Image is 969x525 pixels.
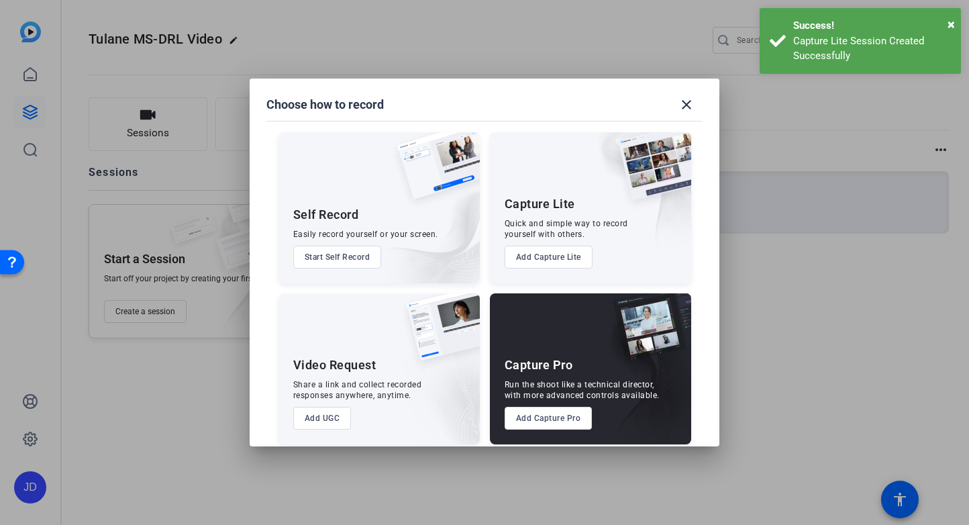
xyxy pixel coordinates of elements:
span: × [948,16,955,32]
div: Success! [793,18,951,34]
button: Close [948,14,955,34]
div: Capture Lite Session Created Successfully [793,34,951,64]
h1: Choose how to record [266,97,384,113]
mat-icon: close [678,97,695,113]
